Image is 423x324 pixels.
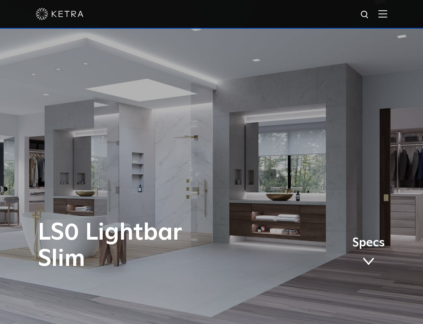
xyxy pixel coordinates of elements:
a: Specs [352,237,385,268]
h1: LS0 Lightbar Slim [38,220,263,272]
img: Hamburger%20Nav.svg [378,10,387,18]
img: ketra-logo-2019-white [36,8,84,20]
span: Specs [352,237,385,249]
img: search icon [360,10,370,20]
